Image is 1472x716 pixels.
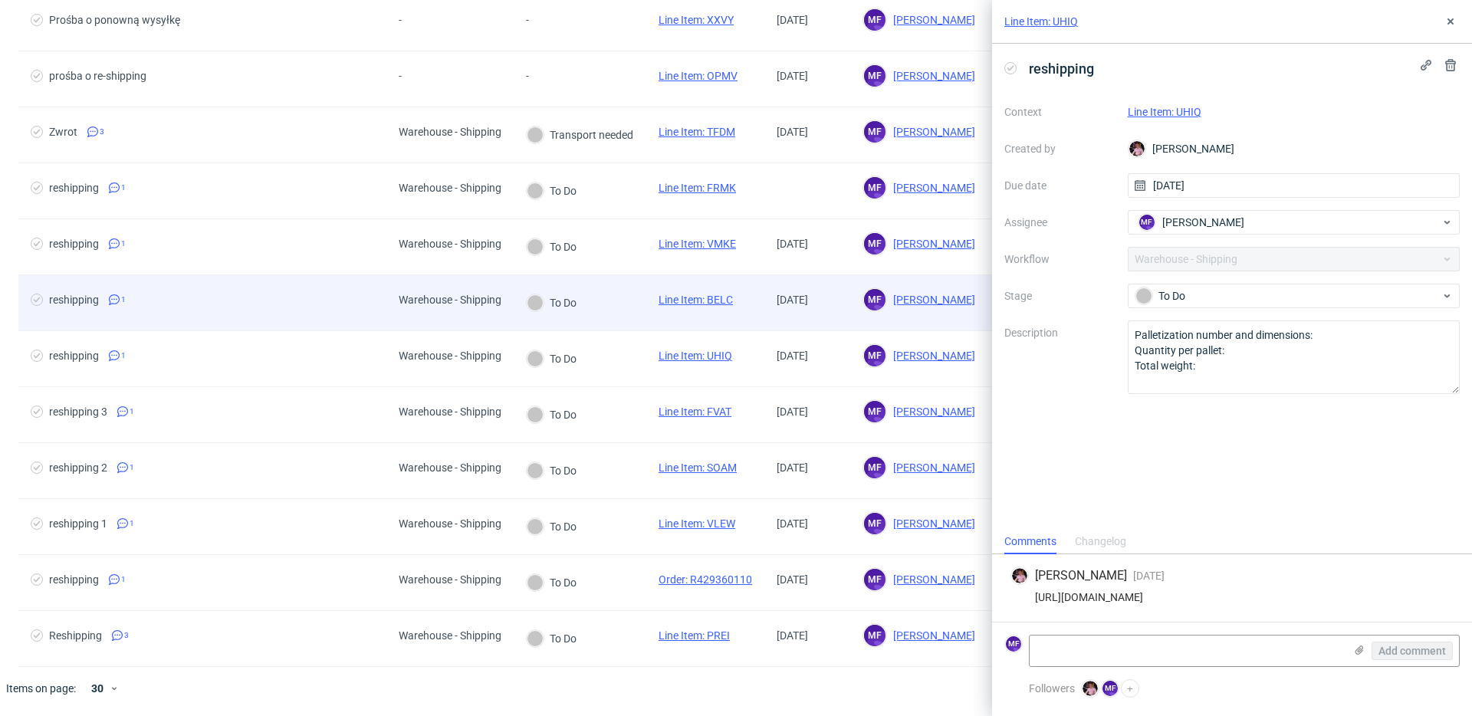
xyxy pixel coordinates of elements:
[399,14,435,26] div: -
[399,126,501,138] div: Warehouse - Shipping
[1121,679,1139,698] button: +
[121,238,126,250] span: 1
[49,294,99,306] div: reshipping
[49,14,180,26] div: Prośba o ponowną wysyłkę
[399,70,435,82] div: -
[777,629,808,642] span: [DATE]
[777,517,808,530] span: [DATE]
[49,573,99,586] div: reshipping
[1004,287,1115,305] label: Stage
[777,350,808,362] span: [DATE]
[130,461,134,474] span: 1
[887,461,975,474] span: [PERSON_NAME]
[1012,568,1027,583] img: Aleks Ziemkowski
[777,14,808,26] span: [DATE]
[527,294,577,311] div: To Do
[864,65,886,87] figcaption: MF
[399,517,501,530] div: Warehouse - Shipping
[526,70,563,82] div: -
[1004,14,1078,29] a: Line Item: UHIQ
[887,14,975,26] span: [PERSON_NAME]
[1004,250,1115,268] label: Workflow
[777,461,808,474] span: [DATE]
[121,573,126,586] span: 1
[527,406,577,423] div: To Do
[659,126,735,138] a: Line Item: TFDM
[1128,106,1201,118] a: Line Item: UHIQ
[887,406,975,418] span: [PERSON_NAME]
[864,401,886,422] figcaption: MF
[527,238,577,255] div: To Do
[659,517,735,530] a: Line Item: VLEW
[1004,213,1115,232] label: Assignee
[887,350,975,362] span: [PERSON_NAME]
[1128,136,1460,161] div: [PERSON_NAME]
[887,126,975,138] span: [PERSON_NAME]
[887,70,975,82] span: [PERSON_NAME]
[399,629,501,642] div: Warehouse - Shipping
[777,573,808,586] span: [DATE]
[399,294,501,306] div: Warehouse - Shipping
[1029,682,1075,695] span: Followers
[864,233,886,255] figcaption: MF
[659,461,737,474] a: Line Item: SOAM
[864,121,886,143] figcaption: MF
[777,238,808,250] span: [DATE]
[49,517,107,530] div: reshipping 1
[121,182,126,194] span: 1
[864,457,886,478] figcaption: MF
[527,350,577,367] div: To Do
[864,177,886,199] figcaption: MF
[1133,570,1165,582] span: [DATE]
[49,406,107,418] div: reshipping 3
[777,406,808,418] span: [DATE]
[659,294,733,306] a: Line Item: BELC
[1128,320,1460,394] textarea: Palletization number and dimensions: Quantity per pallet: Total weight:
[527,574,577,591] div: To Do
[49,629,102,642] div: Reshipping
[1004,530,1056,554] div: Comments
[864,9,886,31] figcaption: MF
[1004,103,1115,121] label: Context
[659,182,736,194] a: Line Item: FRMK
[864,569,886,590] figcaption: MF
[1023,56,1100,81] span: reshipping
[1135,287,1441,304] div: To Do
[864,513,886,534] figcaption: MF
[399,573,501,586] div: Warehouse - Shipping
[1139,215,1155,230] figcaption: MF
[864,289,886,310] figcaption: MF
[49,350,99,362] div: reshipping
[121,294,126,306] span: 1
[1162,215,1244,230] span: [PERSON_NAME]
[887,294,975,306] span: [PERSON_NAME]
[659,629,730,642] a: Line Item: PREI
[49,126,77,138] div: Zwrot
[659,573,752,586] a: Order: R429360110
[399,350,501,362] div: Warehouse - Shipping
[124,629,129,642] span: 3
[1006,636,1021,652] figcaption: MF
[887,238,975,250] span: [PERSON_NAME]
[1004,176,1115,195] label: Due date
[6,681,76,696] span: Items on page:
[130,517,134,530] span: 1
[49,70,146,82] div: prośba o re-shipping
[864,345,886,366] figcaption: MF
[130,406,134,418] span: 1
[527,462,577,479] div: To Do
[1004,324,1115,391] label: Description
[659,406,731,418] a: Line Item: FVAT
[887,182,975,194] span: [PERSON_NAME]
[777,294,808,306] span: [DATE]
[659,238,736,250] a: Line Item: VMKE
[864,625,886,646] figcaption: MF
[1004,140,1115,158] label: Created by
[527,630,577,647] div: To Do
[527,518,577,535] div: To Do
[659,14,734,26] a: Line Item: XXVY
[100,126,104,138] span: 3
[527,182,577,199] div: To Do
[399,182,501,194] div: Warehouse - Shipping
[49,182,99,194] div: reshipping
